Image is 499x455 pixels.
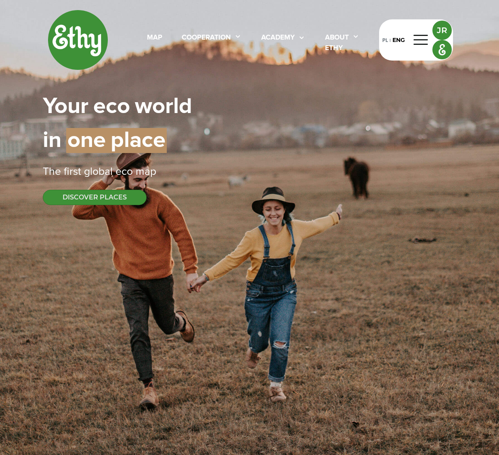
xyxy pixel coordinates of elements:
span: | [61,129,66,152]
span: in [43,129,61,152]
span: world [135,95,192,118]
span: eco [93,95,130,118]
div: map [147,33,162,43]
span: | [130,95,135,118]
div: PL [382,36,388,44]
div: About ethy [325,33,349,54]
div: cooperation [182,33,231,43]
span: place [111,128,167,153]
button: JR [432,21,452,40]
span: | [88,95,93,118]
div: ENG [392,36,405,44]
div: The first global eco map [43,164,456,180]
img: ethy-logo [48,10,108,70]
span: | [106,128,111,153]
span: Your [43,95,88,118]
div: | [388,37,392,44]
span: one [66,128,106,153]
button: DISCOVER PLACES [43,190,147,205]
img: logo_e.png [433,40,451,59]
div: academy [261,33,295,43]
